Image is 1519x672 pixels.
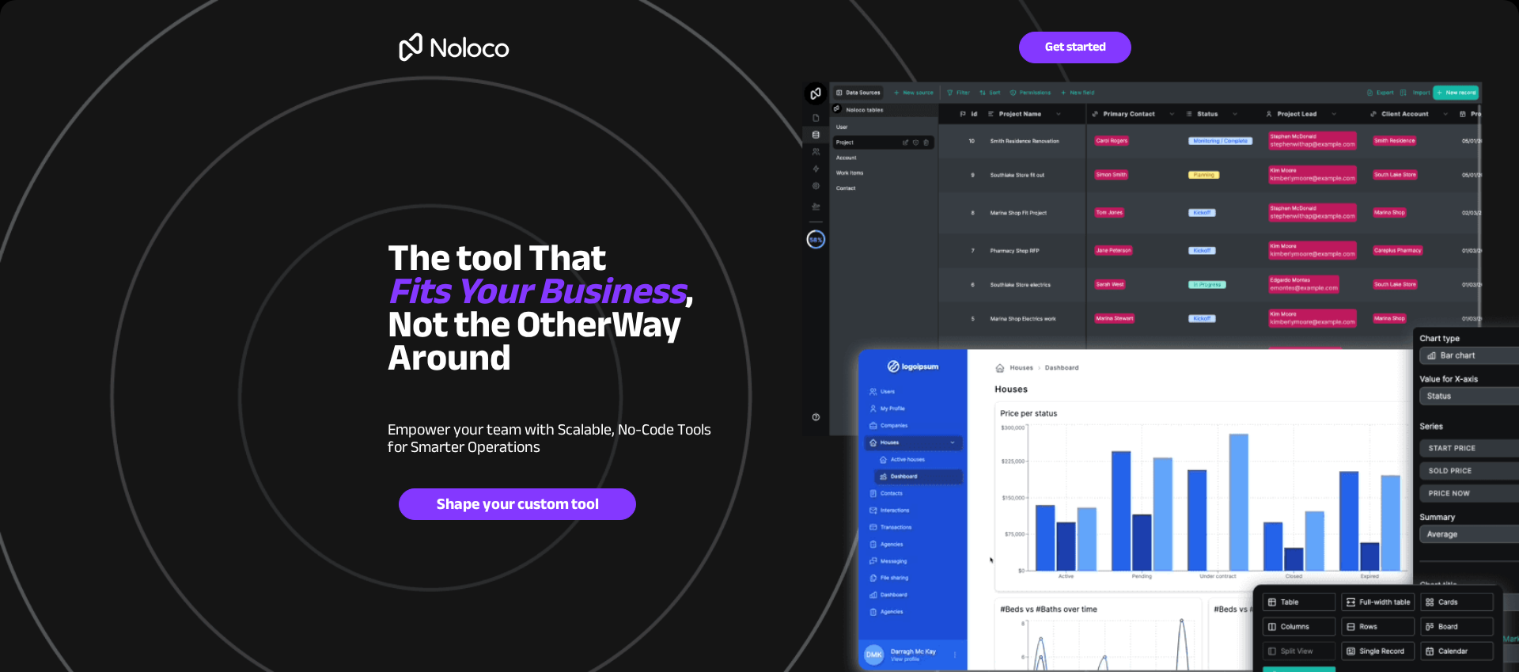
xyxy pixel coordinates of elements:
span: The tool That [388,222,612,294]
em: Your Business [456,256,685,327]
span: Shape your custom tool [400,495,635,514]
span: Way Around [388,289,681,393]
span: Get started [1020,40,1131,55]
a: Get started [1019,32,1131,63]
span: ther [540,289,612,360]
span: Empower your team with Scala [388,415,592,444]
span: ble, No-Code Tools for Smarter Operations [388,415,711,461]
a: Shape your custom tool [399,488,636,520]
span: , Not the O [388,256,694,360]
em: Fits [388,256,449,327]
